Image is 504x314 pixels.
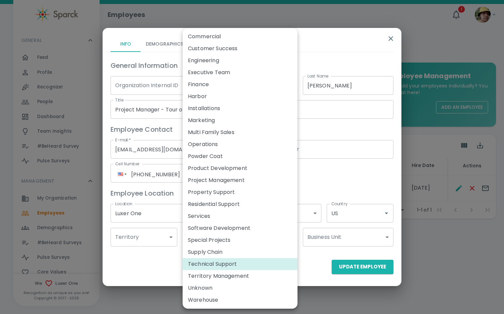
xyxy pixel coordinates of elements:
li: Residential Support [183,198,297,210]
li: Engineering [183,55,297,67]
li: Territory Management [183,270,297,282]
li: Installations [183,102,297,114]
li: Warehouse [183,294,297,306]
li: Customer Success [183,43,297,55]
li: Product Development [183,162,297,174]
li: Supply Chain [183,246,297,258]
li: Software Development [183,222,297,234]
li: Services [183,210,297,222]
li: Finance [183,78,297,90]
li: Technical Support [183,258,297,270]
li: Project Management [183,174,297,186]
li: Marketing [183,114,297,126]
li: Powder Coat [183,150,297,162]
li: Multi Family Sales [183,126,297,138]
li: Property Support [183,186,297,198]
li: Harbor [183,90,297,102]
li: Commercial [183,31,297,43]
li: Operations [183,138,297,150]
li: Executive Team [183,67,297,78]
li: Special Projects [183,234,297,246]
li: Unknown [183,282,297,294]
